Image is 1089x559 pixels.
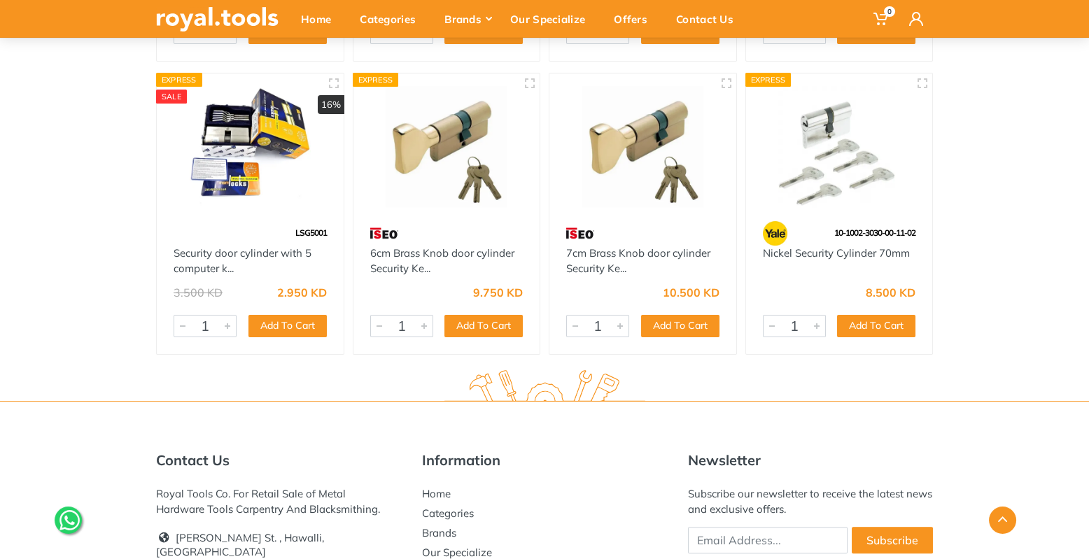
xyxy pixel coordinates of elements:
[248,315,327,337] button: Add To Cart
[745,73,792,87] div: Express
[422,452,667,469] h5: Information
[295,227,327,238] span: LSG5001
[422,487,451,500] a: Home
[641,315,719,337] button: Add To Cart
[604,4,666,34] div: Offers
[500,4,604,34] div: Our Specialize
[688,452,933,469] h5: Newsletter
[562,86,724,207] img: Royal Tools - 7cm Brass Knob door cylinder Security Key (3 Keys)
[837,315,915,337] button: Add To Cart
[444,315,523,337] button: Add To Cart
[688,527,848,553] input: Email Address...
[174,221,203,246] img: 1.webp
[473,287,523,298] div: 9.750 KD
[156,486,401,517] div: Royal Tools Co. For Retail Sale of Metal Hardware Tools Carpentry And Blacksmithing.
[566,221,594,246] img: 6.webp
[156,7,279,31] img: royal.tools Logo
[866,287,915,298] div: 8.500 KD
[174,246,311,276] a: Security door cylinder with 5 computer k...
[169,86,331,207] img: Royal Tools - Security door cylinder with 5 computer keys 70MM
[663,287,719,298] div: 10.500 KD
[759,86,920,207] img: Royal Tools - Nickel Security Cylinder 70mm
[318,95,344,115] div: 16%
[666,4,752,34] div: Contact Us
[834,227,915,238] span: 10-1002-3030-00-11-02
[422,526,456,539] a: Brands
[156,452,401,469] h5: Contact Us
[422,546,492,559] a: Our Specialize
[884,6,895,17] span: 0
[156,90,187,104] div: SALE
[763,221,787,246] img: 23.webp
[370,221,398,246] img: 6.webp
[688,486,933,517] div: Subscribe our newsletter to receive the latest news and exclusive offers.
[366,86,528,207] img: Royal Tools - 6cm Brass Knob door cylinder Security Key (3 Keys)
[435,4,500,34] div: Brands
[156,531,324,558] a: [PERSON_NAME] St. , Hawalli, [GEOGRAPHIC_DATA]
[291,4,350,34] div: Home
[763,246,910,260] a: Nickel Security Cylinder 70mm
[353,73,399,87] div: Express
[350,4,435,34] div: Categories
[156,73,202,87] div: Express
[370,246,514,276] a: 6cm Brass Knob door cylinder Security Ke...
[277,287,327,298] div: 2.950 KD
[174,287,223,298] div: 3.500 KD
[566,246,710,276] a: 7cm Brass Knob door cylinder Security Ke...
[852,527,933,553] button: Subscribe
